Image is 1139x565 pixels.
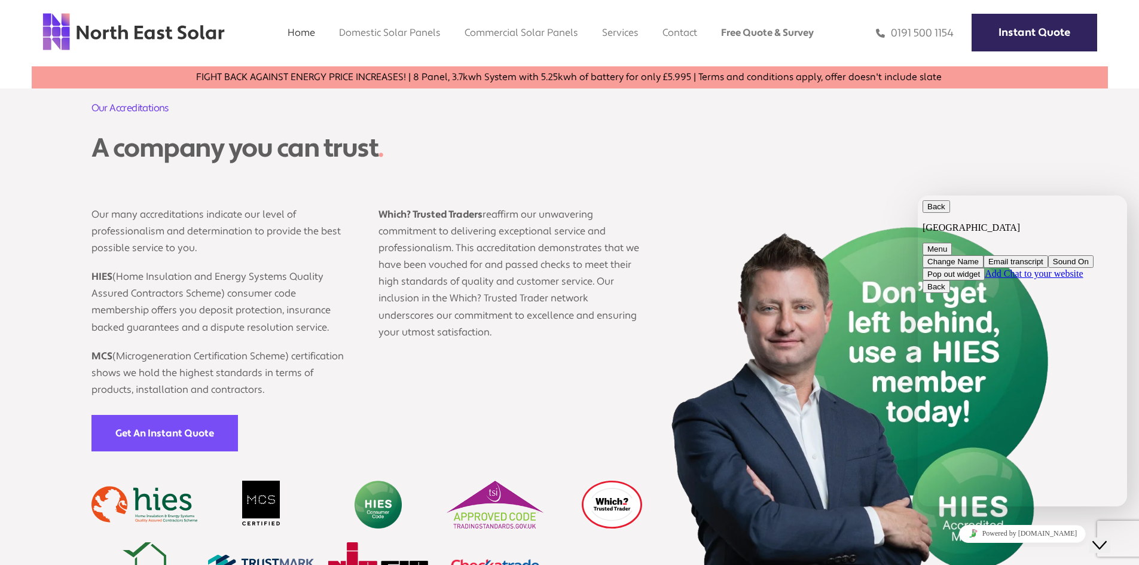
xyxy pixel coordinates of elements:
[339,26,441,39] a: Domestic Solar Panels
[288,26,315,39] a: Home
[91,415,238,451] a: Get An Instant Quote
[378,194,642,340] p: reaffirm our unwavering commitment to delivering exceptional service and professionalism. This ac...
[91,336,355,398] p: (Microgeneration Certification Scheme) certification shows we hold the highest standards in terms...
[918,520,1127,547] iframe: chat widget
[442,481,548,529] img: TSI Logo
[378,208,483,221] strong: Which? Trusted Traders
[602,26,639,39] a: Services
[876,26,954,40] a: 0191 500 1154
[91,481,198,529] img: hies logo
[42,12,225,51] img: north east solar logo
[465,26,578,39] a: Commercial Solar Panels
[972,14,1097,51] a: Instant Quote
[91,270,112,283] strong: HIES
[918,196,1127,506] iframe: chat widget
[91,101,665,115] h2: Our Accreditations
[91,133,540,164] div: A company you can trust
[91,256,355,335] p: (Home Insulation and Energy Systems Quality Assured Contractors Scheme) consumer code membership ...
[1089,517,1127,553] iframe: chat widget
[91,350,112,362] strong: MCS
[208,481,314,529] img: MCS Certified
[378,132,384,165] span: .
[91,194,355,256] p: Our many accreditations indicate our level of professionalism and determination to provide the be...
[876,26,885,40] img: phone icon
[559,481,665,529] img: which logo
[325,481,432,529] img: HIES Logo
[662,26,697,39] a: Contact
[721,26,814,39] a: Free Quote & Survey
